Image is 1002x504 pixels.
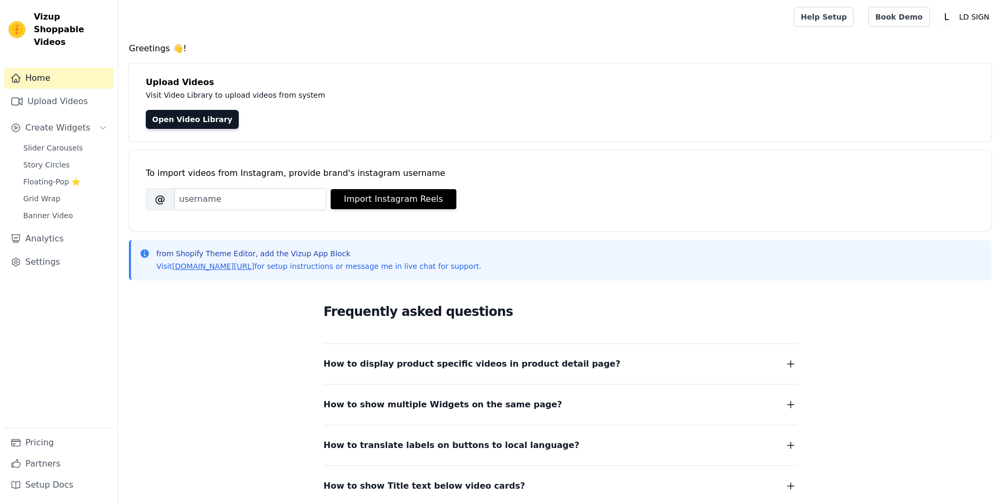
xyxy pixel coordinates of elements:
a: Analytics [4,228,114,249]
span: Banner Video [23,210,73,221]
span: How to show Title text below video cards? [324,479,526,493]
a: Help Setup [794,7,854,27]
span: Floating-Pop ⭐ [23,176,80,187]
button: Create Widgets [4,117,114,138]
h2: Frequently asked questions [324,301,797,322]
a: Slider Carousels [17,141,114,155]
a: Setup Docs [4,474,114,496]
button: L LD SIGN [938,7,994,26]
button: How to show Title text below video cards? [324,479,797,493]
span: How to show multiple Widgets on the same page? [324,397,563,412]
button: How to show multiple Widgets on the same page? [324,397,797,412]
span: Vizup Shoppable Videos [34,11,109,49]
p: Visit Video Library to upload videos from system [146,89,619,101]
h4: Upload Videos [146,76,975,89]
p: Visit for setup instructions or message me in live chat for support. [156,261,481,272]
span: Story Circles [23,160,70,170]
a: Settings [4,251,114,273]
span: @ [146,188,174,210]
a: Partners [4,453,114,474]
img: Vizup [8,21,25,38]
a: Pricing [4,432,114,453]
span: Create Widgets [25,122,90,134]
input: username [174,188,326,210]
button: How to display product specific videos in product detail page? [324,357,797,371]
a: Story Circles [17,157,114,172]
a: Open Video Library [146,110,239,129]
p: from Shopify Theme Editor, add the Vizup App Block [156,248,481,259]
button: Import Instagram Reels [331,189,456,209]
p: LD SIGN [955,7,994,26]
a: Floating-Pop ⭐ [17,174,114,189]
button: How to translate labels on buttons to local language? [324,438,797,453]
a: Upload Videos [4,91,114,112]
span: How to translate labels on buttons to local language? [324,438,579,453]
a: Grid Wrap [17,191,114,206]
a: [DOMAIN_NAME][URL] [172,262,255,270]
a: Home [4,68,114,89]
a: Book Demo [868,7,929,27]
span: Grid Wrap [23,193,60,204]
a: Banner Video [17,208,114,223]
text: L [944,12,949,22]
div: To import videos from Instagram, provide brand's instagram username [146,167,975,180]
span: How to display product specific videos in product detail page? [324,357,621,371]
h4: Greetings 👋! [129,42,991,55]
span: Slider Carousels [23,143,83,153]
